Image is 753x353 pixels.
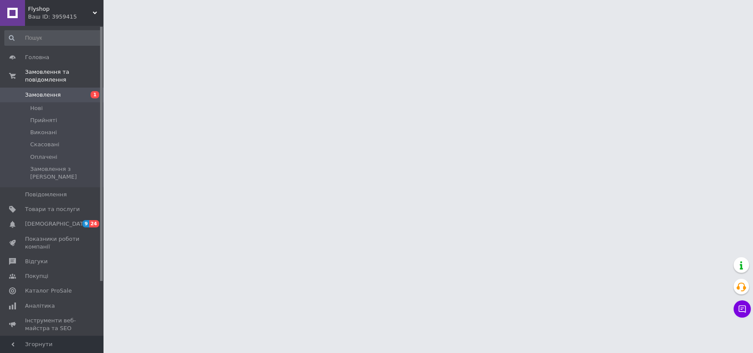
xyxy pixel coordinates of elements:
span: Відгуки [25,258,47,265]
button: Чат з покупцем [734,300,751,318]
span: Аналітика [25,302,55,310]
span: Оплачені [30,153,57,161]
span: Замовлення [25,91,61,99]
span: Flyshop [28,5,93,13]
span: Замовлення та повідомлення [25,68,104,84]
div: Ваш ID: 3959415 [28,13,104,21]
input: Пошук [4,30,101,46]
span: Покупці [25,272,48,280]
span: 24 [89,220,99,227]
span: Нові [30,104,43,112]
span: Виконані [30,129,57,136]
span: Повідомлення [25,191,67,199]
span: Каталог ProSale [25,287,72,295]
span: 9 [82,220,89,227]
span: [DEMOGRAPHIC_DATA] [25,220,89,228]
span: Замовлення з [PERSON_NAME] [30,165,100,181]
span: Показники роботи компанії [25,235,80,251]
span: Товари та послуги [25,205,80,213]
span: Скасовані [30,141,60,148]
span: 1 [91,91,99,98]
span: Головна [25,54,49,61]
span: Прийняті [30,117,57,124]
span: Інструменти веб-майстра та SEO [25,317,80,332]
